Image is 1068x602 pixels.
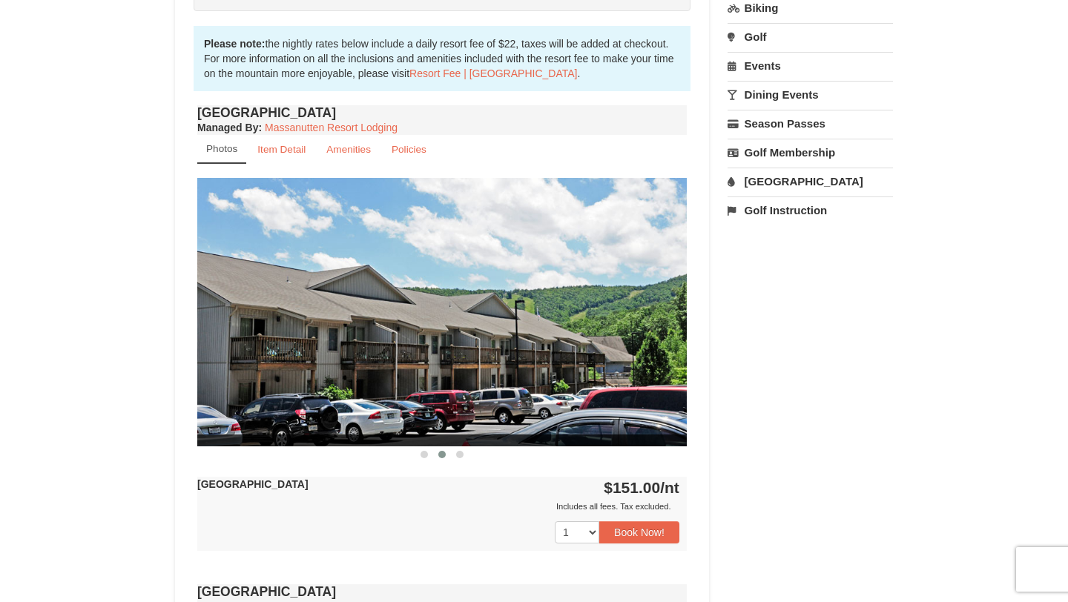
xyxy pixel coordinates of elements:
img: 18876286-35-ea1e1ee8.jpg [197,178,687,446]
span: /nt [660,479,679,496]
a: Golf Instruction [728,196,893,224]
strong: : [197,122,262,133]
a: Season Passes [728,110,893,137]
div: Includes all fees. Tax excluded. [197,499,679,514]
a: Item Detail [248,135,315,164]
a: Photos [197,135,246,164]
a: Events [728,52,893,79]
button: Book Now! [599,521,679,543]
a: Dining Events [728,81,893,108]
a: Amenities [317,135,380,164]
h4: [GEOGRAPHIC_DATA] [197,105,687,120]
small: Item Detail [257,144,306,155]
a: [GEOGRAPHIC_DATA] [728,168,893,195]
a: Resort Fee | [GEOGRAPHIC_DATA] [409,67,577,79]
strong: [GEOGRAPHIC_DATA] [197,478,309,490]
a: Policies [382,135,436,164]
div: the nightly rates below include a daily resort fee of $22, taxes will be added at checkout. For m... [194,26,690,91]
a: Massanutten Resort Lodging [265,122,398,133]
small: Photos [206,143,237,154]
strong: Please note: [204,38,265,50]
a: Golf Membership [728,139,893,166]
h4: [GEOGRAPHIC_DATA] [197,584,687,599]
small: Policies [392,144,426,155]
strong: $151.00 [604,479,679,496]
span: Managed By [197,122,258,133]
a: Golf [728,23,893,50]
small: Amenities [326,144,371,155]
